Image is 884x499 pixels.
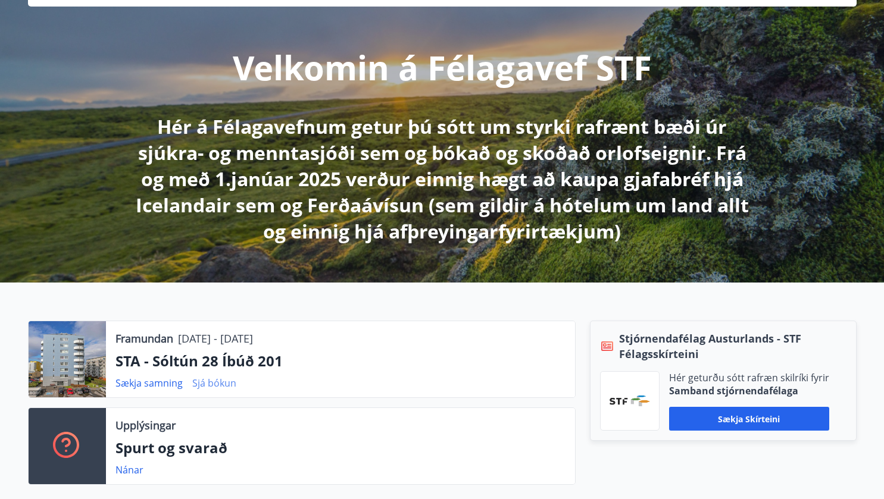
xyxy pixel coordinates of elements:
[233,45,652,90] p: Velkomin á Félagavef STF
[669,407,829,431] button: Sækja skírteini
[115,438,566,458] p: Spurt og svarað
[128,114,757,244] p: Hér á Félagavefnum getur þú sótt um styrki rafrænt bæði úr sjúkra- og menntasjóði sem og bókað og...
[115,331,173,346] p: Framundan
[610,396,650,406] img: vjCaq2fThgY3EUYqSgpjEiBg6WP39ov69hlhuPVN.png
[669,384,829,397] p: Samband stjórnendafélaga
[669,371,829,384] p: Hér geturðu sótt rafræn skilríki fyrir
[115,376,183,390] a: Sækja samning
[115,418,176,433] p: Upplýsingar
[619,331,846,362] span: Stjórnendafélag Austurlands - STF Félagsskírteini
[178,331,253,346] p: [DATE] - [DATE]
[115,351,566,371] p: STA - Sóltún 28 Íbúð 201
[115,463,143,476] a: Nánar
[192,376,236,390] a: Sjá bókun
